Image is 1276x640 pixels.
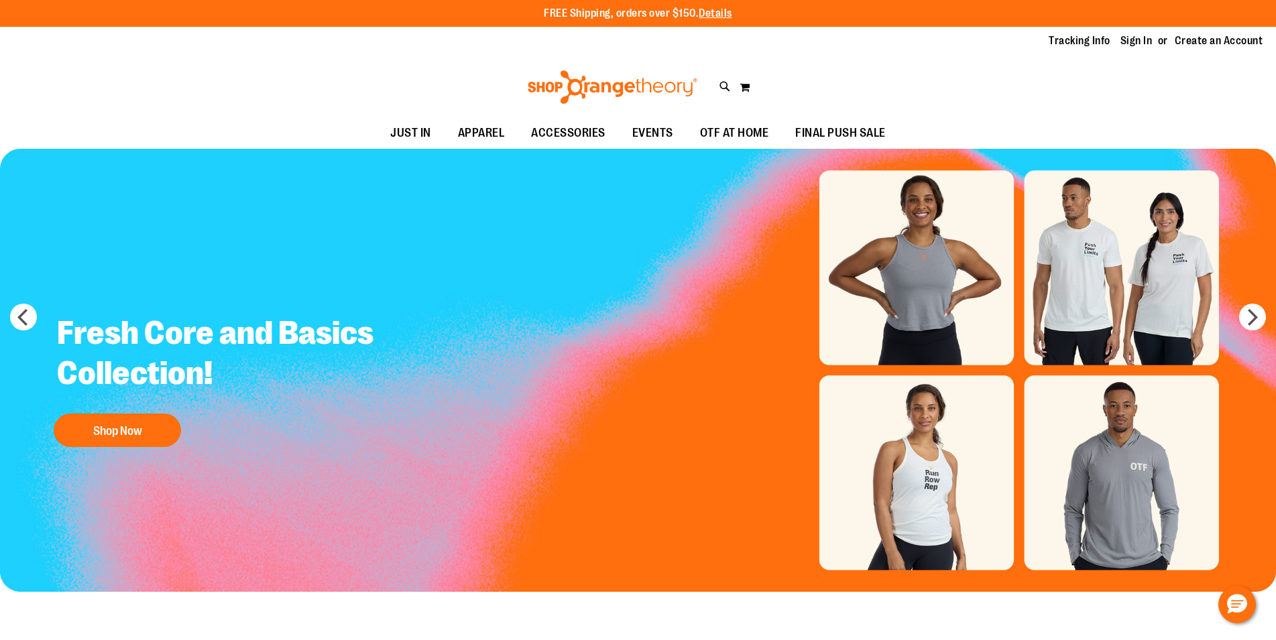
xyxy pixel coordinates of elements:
button: Shop Now [54,413,181,447]
span: OTF AT HOME [700,118,769,148]
span: ACCESSORIES [531,118,605,148]
a: Create an Account [1175,34,1263,48]
a: Tracking Info [1049,34,1110,48]
a: APPAREL [445,118,518,149]
button: Hello, have a question? Let’s chat. [1218,586,1256,623]
a: Sign In [1120,34,1153,48]
a: Fresh Core and Basics Collection! Shop Now [47,303,404,454]
a: FINAL PUSH SALE [782,118,899,149]
span: EVENTS [632,118,673,148]
a: ACCESSORIES [518,118,619,149]
span: APPAREL [458,118,505,148]
a: OTF AT HOME [687,118,782,149]
p: FREE Shipping, orders over $150. [544,6,732,21]
button: prev [10,304,37,330]
span: JUST IN [390,118,431,148]
h2: Fresh Core and Basics Collection! [47,303,404,407]
img: Shop Orangetheory [526,70,699,104]
a: Details [699,7,732,19]
a: JUST IN [377,118,445,149]
span: FINAL PUSH SALE [795,118,886,148]
a: EVENTS [619,118,687,149]
button: next [1239,304,1266,330]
